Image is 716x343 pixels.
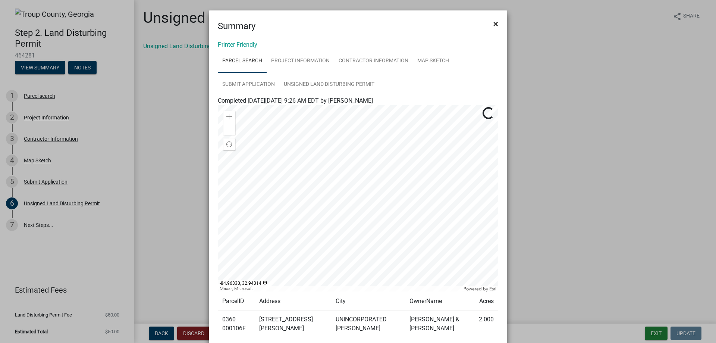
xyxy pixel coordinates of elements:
td: 2.000 [474,311,498,338]
a: Parcel search [218,49,267,73]
td: OwnerName [405,292,474,311]
a: Unsigned Land Disturbing Permit [279,73,379,97]
a: Project Information [267,49,334,73]
a: Contractor Information [334,49,413,73]
td: [PERSON_NAME] & [PERSON_NAME] [405,311,474,338]
a: Esri [489,286,496,291]
a: Submit Application [218,73,279,97]
td: City [331,292,405,311]
span: × [493,19,498,29]
td: Address [255,292,331,311]
td: [STREET_ADDRESS][PERSON_NAME] [255,311,331,338]
div: Zoom in [223,111,235,123]
button: Close [487,13,504,34]
td: ParcelID [218,292,255,311]
td: UNINCORPORATED [PERSON_NAME] [331,311,405,338]
span: Completed [DATE][DATE] 9:26 AM EDT by [PERSON_NAME] [218,97,373,104]
div: Zoom out [223,123,235,135]
div: Powered by [462,286,498,292]
td: 0360 000106F [218,311,255,338]
h4: Summary [218,19,255,33]
a: Printer Friendly [218,41,257,48]
div: Find my location [223,138,235,150]
a: Map Sketch [413,49,453,73]
td: Acres [474,292,498,311]
div: Maxar, Microsoft [218,286,462,292]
